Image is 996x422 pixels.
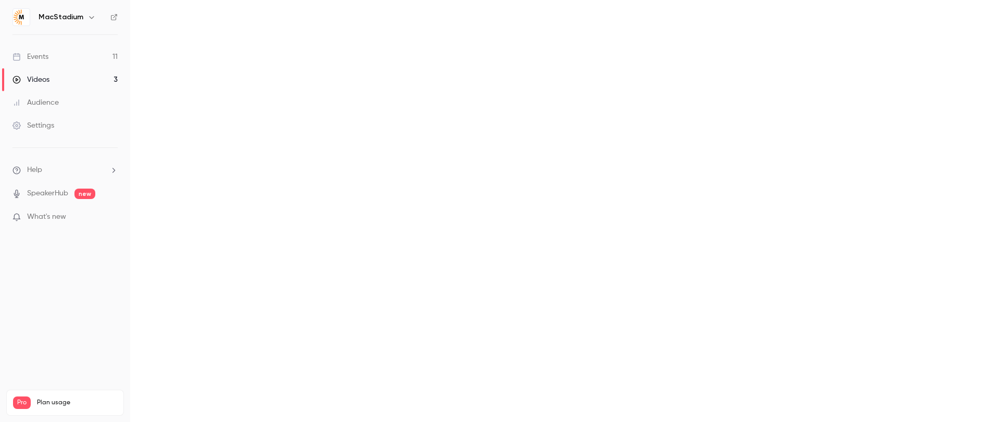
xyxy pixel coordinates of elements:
[12,52,48,62] div: Events
[27,212,66,222] span: What's new
[39,12,83,22] h6: MacStadium
[12,165,118,176] li: help-dropdown-opener
[27,165,42,176] span: Help
[12,120,54,131] div: Settings
[37,399,117,407] span: Plan usage
[13,9,30,26] img: MacStadium
[12,97,59,108] div: Audience
[27,188,68,199] a: SpeakerHub
[74,189,95,199] span: new
[105,213,118,222] iframe: Noticeable Trigger
[13,396,31,409] span: Pro
[12,75,49,85] div: Videos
